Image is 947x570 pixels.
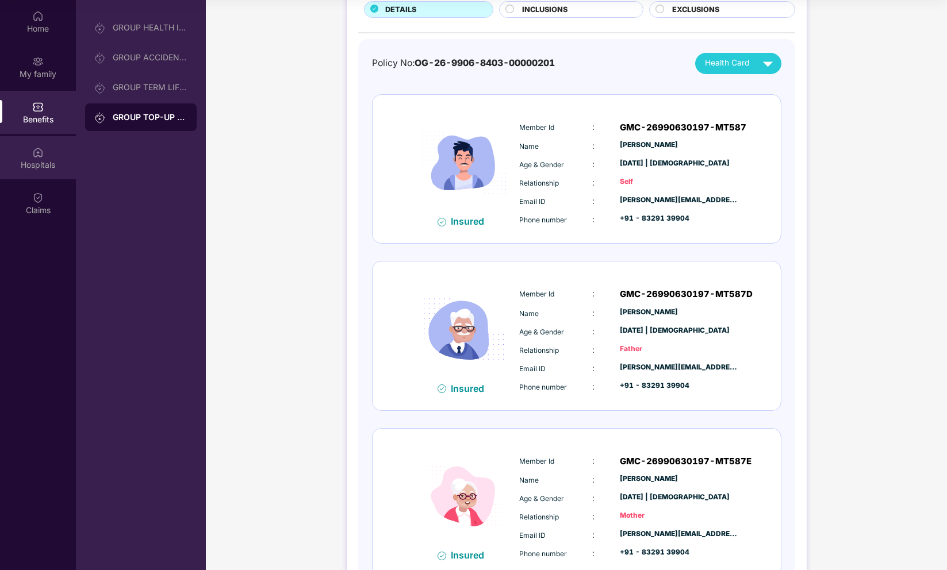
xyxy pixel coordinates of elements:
[451,215,491,227] div: Insured
[412,110,516,215] img: icon
[620,455,738,468] div: GMC-26990630197-MT587E
[620,547,738,558] div: +91 - 83291 39904
[519,346,559,355] span: Relationship
[620,325,738,336] div: [DATE] | [DEMOGRAPHIC_DATA]
[519,513,559,521] span: Relationship
[620,510,738,521] div: Mother
[695,53,781,74] button: Health Card
[620,380,738,391] div: +91 - 83291 39904
[519,328,564,336] span: Age & Gender
[113,111,187,123] div: GROUP TOP-UP POLICY
[94,112,106,124] img: svg+xml;base64,PHN2ZyB3aWR0aD0iMjAiIGhlaWdodD0iMjAiIHZpZXdCb3g9IjAgMCAyMCAyMCIgZmlsbD0ibm9uZSIgeG...
[32,101,44,113] img: svg+xml;base64,PHN2ZyBpZD0iQmVuZWZpdHMiIHhtbG5zPSJodHRwOi8vd3d3LnczLm9yZy8yMDAwL3N2ZyIgd2lkdGg9Ij...
[620,213,738,224] div: +91 - 83291 39904
[620,140,738,151] div: [PERSON_NAME]
[94,22,106,34] img: svg+xml;base64,PHN2ZyB3aWR0aD0iMjAiIGhlaWdodD0iMjAiIHZpZXdCb3g9IjAgMCAyMCAyMCIgZmlsbD0ibm9uZSIgeG...
[592,159,595,169] span: :
[592,548,595,558] span: :
[32,192,44,203] img: svg+xml;base64,PHN2ZyBpZD0iQ2xhaW0iIHhtbG5zPSJodHRwOi8vd3d3LnczLm9yZy8yMDAwL3N2ZyIgd2lkdGg9IjIwIi...
[758,53,778,74] img: svg+xml;base64,PHN2ZyB4bWxucz0iaHR0cDovL3d3dy53My5vcmcvMjAwMC9zdmciIHZpZXdCb3g9IjAgMCAyNCAyNCIgd2...
[519,531,546,540] span: Email ID
[620,195,738,206] div: [PERSON_NAME][EMAIL_ADDRESS][PERSON_NAME][DOMAIN_NAME]
[620,492,738,503] div: [DATE] | [DEMOGRAPHIC_DATA]
[438,552,446,560] img: svg+xml;base64,PHN2ZyB4bWxucz0iaHR0cDovL3d3dy53My5vcmcvMjAwMC9zdmciIHdpZHRoPSIxNiIgaGVpZ2h0PSIxNi...
[620,121,738,134] div: GMC-26990630197-MT587
[519,549,567,558] span: Phone number
[519,160,564,169] span: Age & Gender
[519,494,564,503] span: Age & Gender
[592,141,595,151] span: :
[592,122,595,132] span: :
[519,364,546,373] span: Email ID
[113,53,187,62] div: GROUP ACCIDENTAL INSURANCE
[412,444,516,549] img: icon
[519,179,559,187] span: Relationship
[705,57,749,70] span: Health Card
[620,176,738,187] div: Self
[372,56,555,71] div: Policy No:
[94,82,106,94] img: svg+xml;base64,PHN2ZyB3aWR0aD0iMjAiIGhlaWdodD0iMjAiIHZpZXdCb3g9IjAgMCAyMCAyMCIgZmlsbD0ibm9uZSIgeG...
[620,473,738,484] div: [PERSON_NAME]
[451,383,491,394] div: Insured
[592,178,595,187] span: :
[620,362,738,373] div: [PERSON_NAME][EMAIL_ADDRESS][PERSON_NAME][DOMAIN_NAME]
[519,142,539,151] span: Name
[385,4,416,16] span: DETAILS
[113,23,187,32] div: GROUP HEALTH INSURANCE
[519,290,554,298] span: Member Id
[519,197,546,206] span: Email ID
[32,56,44,67] img: svg+xml;base64,PHN2ZyB3aWR0aD0iMjAiIGhlaWdodD0iMjAiIHZpZXdCb3g9IjAgMCAyMCAyMCIgZmlsbD0ibm9uZSIgeG...
[620,158,738,169] div: [DATE] | [DEMOGRAPHIC_DATA]
[412,277,516,382] img: icon
[519,476,539,484] span: Name
[519,457,554,465] span: Member Id
[620,307,738,318] div: [PERSON_NAME]
[519,215,567,224] span: Phone number
[32,147,44,158] img: svg+xml;base64,PHN2ZyBpZD0iSG9zcGl0YWxzIiB4bWxucz0iaHR0cDovL3d3dy53My5vcmcvMjAwMC9zdmciIHdpZHRoPS...
[592,382,595,391] span: :
[113,83,187,92] div: GROUP TERM LIFE INSURANCE
[672,4,719,16] span: EXCLUSIONS
[592,493,595,503] span: :
[592,530,595,540] span: :
[519,123,554,132] span: Member Id
[592,456,595,465] span: :
[519,309,539,318] span: Name
[438,384,446,393] img: svg+xml;base64,PHN2ZyB4bWxucz0iaHR0cDovL3d3dy53My5vcmcvMjAwMC9zdmciIHdpZHRoPSIxNiIgaGVpZ2h0PSIxNi...
[592,475,595,484] span: :
[592,326,595,336] span: :
[620,287,738,301] div: GMC-26990630197-MT587D
[592,363,595,373] span: :
[438,218,446,226] img: svg+xml;base64,PHN2ZyB4bWxucz0iaHR0cDovL3d3dy53My5vcmcvMjAwMC9zdmciIHdpZHRoPSIxNiIgaGVpZ2h0PSIxNi...
[94,52,106,64] img: svg+xml;base64,PHN2ZyB3aWR0aD0iMjAiIGhlaWdodD0iMjAiIHZpZXdCb3g9IjAgMCAyMCAyMCIgZmlsbD0ibm9uZSIgeG...
[451,549,491,561] div: Insured
[620,344,738,355] div: Father
[522,4,568,16] span: INCLUSIONS
[415,57,555,68] span: OG-26-9906-8403-00000201
[592,196,595,206] span: :
[620,529,738,540] div: [PERSON_NAME][EMAIL_ADDRESS][PERSON_NAME][DOMAIN_NAME]
[592,214,595,224] span: :
[519,383,567,391] span: Phone number
[592,288,595,298] span: :
[592,511,595,521] span: :
[592,345,595,355] span: :
[592,308,595,318] span: :
[32,10,44,22] img: svg+xml;base64,PHN2ZyBpZD0iSG9tZSIgeG1sbnM9Imh0dHA6Ly93d3cudzMub3JnLzIwMDAvc3ZnIiB3aWR0aD0iMjAiIG...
